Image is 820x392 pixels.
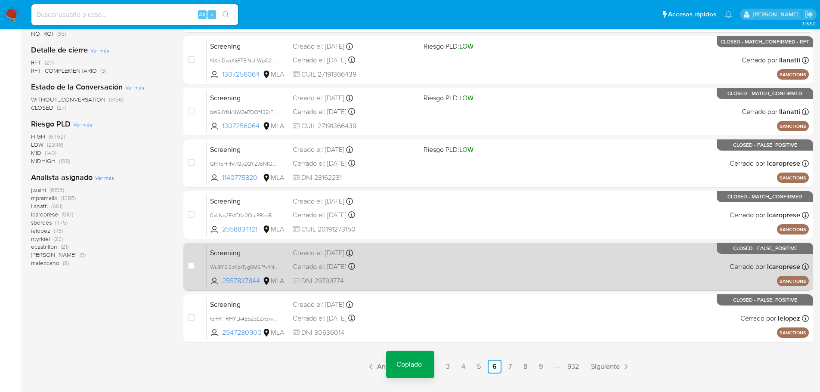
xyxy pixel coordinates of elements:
[199,10,206,19] span: Alt
[668,10,716,19] span: Accesos rápidos
[805,10,814,19] a: Salir
[725,11,732,18] a: Notificaciones
[802,20,816,27] span: 3.163.0
[31,9,238,20] input: Buscar usuario o caso...
[753,10,801,19] p: nicolas.tyrkiel@mercadolibre.com
[210,10,213,19] span: s
[217,9,235,21] button: search-icon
